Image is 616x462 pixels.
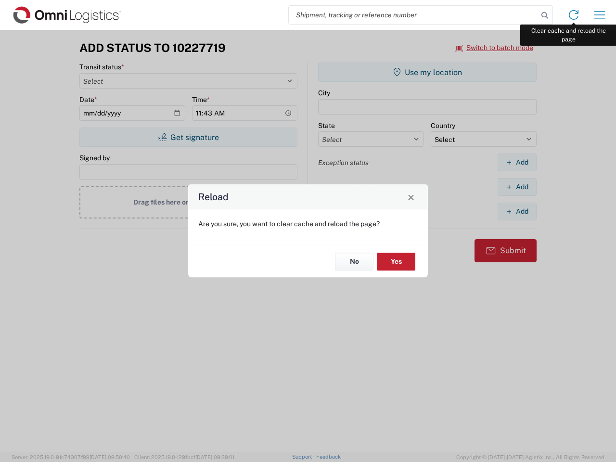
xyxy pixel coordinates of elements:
h4: Reload [198,190,229,204]
button: Yes [377,253,415,270]
input: Shipment, tracking or reference number [289,6,538,24]
p: Are you sure, you want to clear cache and reload the page? [198,219,418,228]
button: No [335,253,373,270]
button: Close [404,190,418,204]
